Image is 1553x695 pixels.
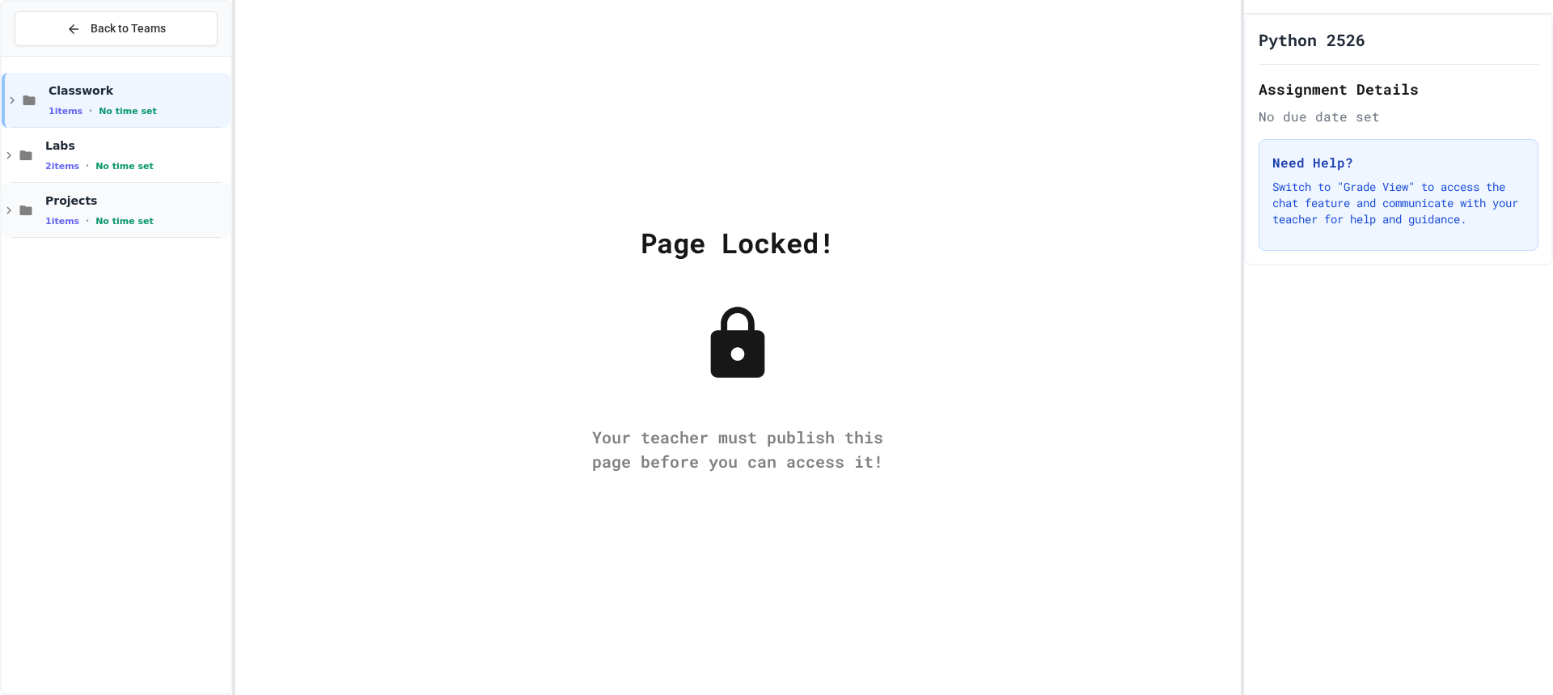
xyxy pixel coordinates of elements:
span: Back to Teams [91,20,166,37]
span: • [86,159,89,172]
span: Labs [45,138,227,153]
span: 1 items [49,106,83,117]
h3: Need Help? [1272,153,1525,172]
span: No time set [95,161,154,172]
span: • [86,214,89,227]
h1: Python 2526 [1259,28,1365,51]
button: Back to Teams [15,11,218,46]
span: 1 items [45,216,79,227]
span: • [89,104,92,117]
div: Page Locked! [641,222,835,263]
div: Your teacher must publish this page before you can access it! [576,425,899,473]
span: Classwork [49,83,227,98]
p: Switch to "Grade View" to access the chat feature and communicate with your teacher for help and ... [1272,179,1525,227]
h2: Assignment Details [1259,78,1538,100]
span: Projects [45,193,227,208]
span: No time set [95,216,154,227]
div: No due date set [1259,107,1538,126]
span: No time set [99,106,157,117]
span: 2 items [45,161,79,172]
